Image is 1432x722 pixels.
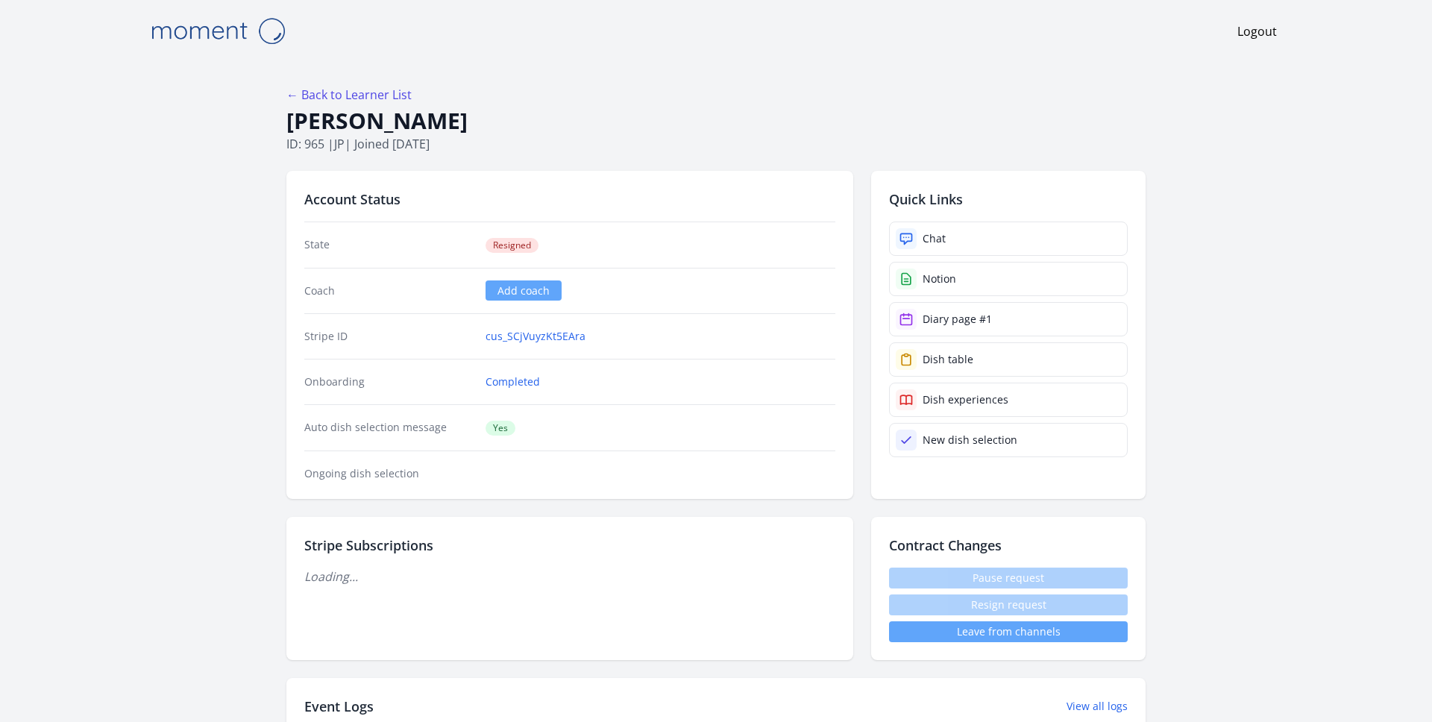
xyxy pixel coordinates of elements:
a: ← Back to Learner List [286,87,412,103]
a: Notion [889,262,1128,296]
dt: Ongoing dish selection [304,466,474,481]
div: Chat [923,231,946,246]
a: Leave from channels [889,621,1128,642]
div: Dish table [923,352,973,367]
span: Resigned [486,238,538,253]
div: Dish experiences [923,392,1008,407]
p: ID: 965 | | Joined [DATE] [286,135,1146,153]
img: Moment [143,12,292,50]
div: Notion [923,271,956,286]
dt: Auto dish selection message [304,420,474,436]
dt: Stripe ID [304,329,474,344]
span: jp [334,136,345,152]
h2: Account Status [304,189,835,210]
div: Diary page #1 [923,312,992,327]
a: New dish selection [889,423,1128,457]
h2: Stripe Subscriptions [304,535,835,556]
dt: Onboarding [304,374,474,389]
dt: State [304,237,474,253]
a: Dish experiences [889,383,1128,417]
a: Logout [1237,22,1277,40]
h2: Contract Changes [889,535,1128,556]
a: Diary page #1 [889,302,1128,336]
a: View all logs [1067,699,1128,714]
p: Loading... [304,568,835,586]
a: Completed [486,374,540,389]
h2: Event Logs [304,696,374,717]
span: Yes [486,421,515,436]
h1: [PERSON_NAME] [286,107,1146,135]
a: Chat [889,222,1128,256]
span: Pause request [889,568,1128,588]
dt: Coach [304,283,474,298]
a: cus_SCjVuyzKt5EAra [486,329,585,344]
span: Resign request [889,594,1128,615]
a: Add coach [486,280,562,301]
div: New dish selection [923,433,1017,448]
h2: Quick Links [889,189,1128,210]
a: Dish table [889,342,1128,377]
